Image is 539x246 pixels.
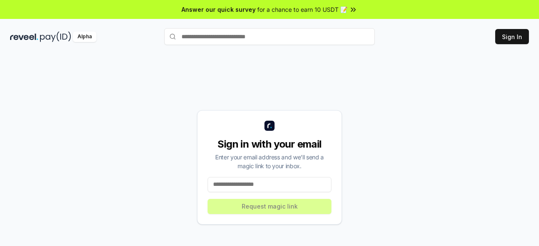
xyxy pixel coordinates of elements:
img: logo_small [264,121,275,131]
div: Enter your email address and we’ll send a magic link to your inbox. [208,153,331,170]
span: Answer our quick survey [181,5,256,14]
div: Sign in with your email [208,138,331,151]
button: Sign In [495,29,529,44]
img: pay_id [40,32,71,42]
span: for a chance to earn 10 USDT 📝 [257,5,347,14]
img: reveel_dark [10,32,38,42]
div: Alpha [73,32,96,42]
